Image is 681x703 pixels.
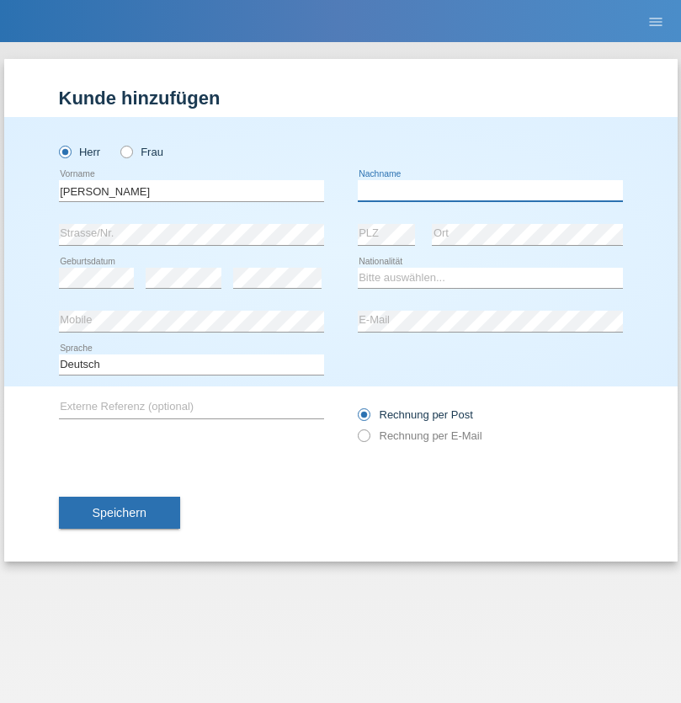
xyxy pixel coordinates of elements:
h1: Kunde hinzufügen [59,88,623,109]
i: menu [647,13,664,30]
span: Speichern [93,506,146,519]
input: Rechnung per E-Mail [358,429,369,450]
input: Frau [120,146,131,157]
button: Speichern [59,497,180,529]
input: Rechnung per Post [358,408,369,429]
label: Rechnung per Post [358,408,473,421]
input: Herr [59,146,70,157]
a: menu [639,16,673,26]
label: Rechnung per E-Mail [358,429,482,442]
label: Herr [59,146,101,158]
label: Frau [120,146,163,158]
